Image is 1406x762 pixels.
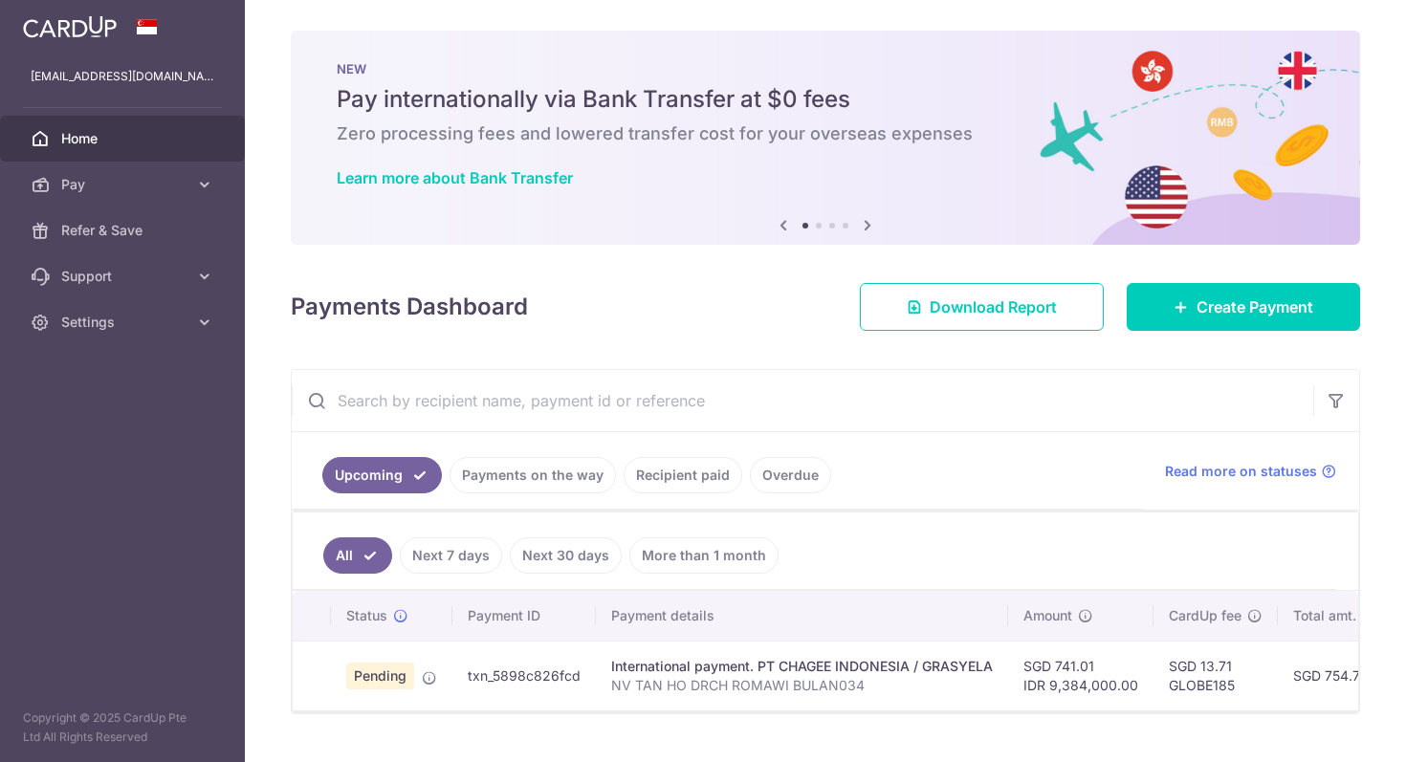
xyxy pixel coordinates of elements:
[611,676,993,695] p: NV TAN HO DRCH ROMAWI BULAN034
[452,591,596,641] th: Payment ID
[750,457,831,493] a: Overdue
[1278,641,1393,710] td: SGD 754.72
[1127,283,1360,331] a: Create Payment
[629,537,779,574] a: More than 1 month
[61,129,187,148] span: Home
[1293,606,1356,625] span: Total amt.
[1165,462,1336,481] a: Read more on statuses
[611,657,993,676] div: International payment. PT CHAGEE INDONESIA / GRASYELA
[452,641,596,710] td: txn_5898c826fcd
[292,370,1313,431] input: Search by recipient name, payment id or reference
[1197,295,1313,318] span: Create Payment
[1169,606,1241,625] span: CardUp fee
[346,606,387,625] span: Status
[337,168,573,187] a: Learn more about Bank Transfer
[23,15,117,38] img: CardUp
[322,457,442,493] a: Upcoming
[1023,606,1072,625] span: Amount
[291,31,1360,245] img: Bank transfer banner
[400,537,502,574] a: Next 7 days
[337,61,1314,76] p: NEW
[337,122,1314,145] h6: Zero processing fees and lowered transfer cost for your overseas expenses
[1165,462,1317,481] span: Read more on statuses
[860,283,1104,331] a: Download Report
[291,290,528,324] h4: Payments Dashboard
[337,84,1314,115] h5: Pay internationally via Bank Transfer at $0 fees
[346,663,414,689] span: Pending
[61,175,187,194] span: Pay
[323,537,392,574] a: All
[1153,641,1278,710] td: SGD 13.71 GLOBE185
[61,313,187,332] span: Settings
[61,221,187,240] span: Refer & Save
[61,267,187,286] span: Support
[1008,641,1153,710] td: SGD 741.01 IDR 9,384,000.00
[31,67,214,86] p: [EMAIL_ADDRESS][DOMAIN_NAME]
[510,537,622,574] a: Next 30 days
[450,457,616,493] a: Payments on the way
[930,295,1057,318] span: Download Report
[596,591,1008,641] th: Payment details
[624,457,742,493] a: Recipient paid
